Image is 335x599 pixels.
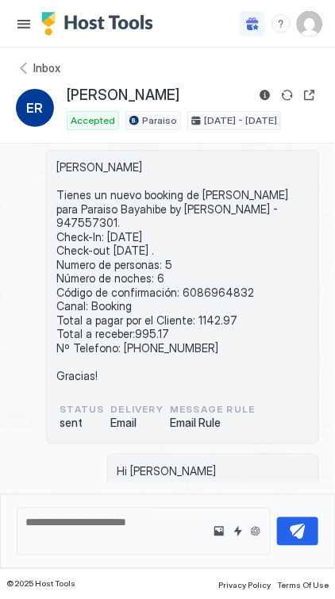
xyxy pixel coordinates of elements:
span: Email [110,417,164,431]
span: sent [60,417,104,431]
a: Host Tools Logo [41,12,160,36]
button: Open reservation [300,86,319,105]
span: [PERSON_NAME] [67,86,179,105]
button: Sync reservation [278,86,297,105]
button: Menu [13,13,35,35]
span: Inbox [33,61,60,75]
div: User profile [297,11,322,36]
span: Delivery [110,402,164,417]
a: Terms Of Use [277,576,329,593]
span: © 2025 Host Tools [6,579,75,589]
span: Message Rule [170,402,255,417]
span: [PERSON_NAME] Tienes un nuevo booking de [PERSON_NAME] para Paraiso Bayahibe by [PERSON_NAME] - 9... [56,160,309,382]
button: Generate suggestion [248,524,264,539]
div: menu [271,14,291,33]
button: Reservation information [256,86,275,105]
a: Privacy Policy [218,576,271,593]
span: Privacy Policy [218,581,271,590]
span: [DATE] - [DATE] [204,113,277,128]
span: Terms Of Use [277,581,329,590]
span: Accepted [71,113,115,128]
span: Email Rule [170,417,255,431]
span: Paraiso [142,113,177,128]
span: ER [27,98,44,117]
span: status [60,402,104,417]
button: Upload image [210,522,229,541]
button: Quick reply [229,522,248,541]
